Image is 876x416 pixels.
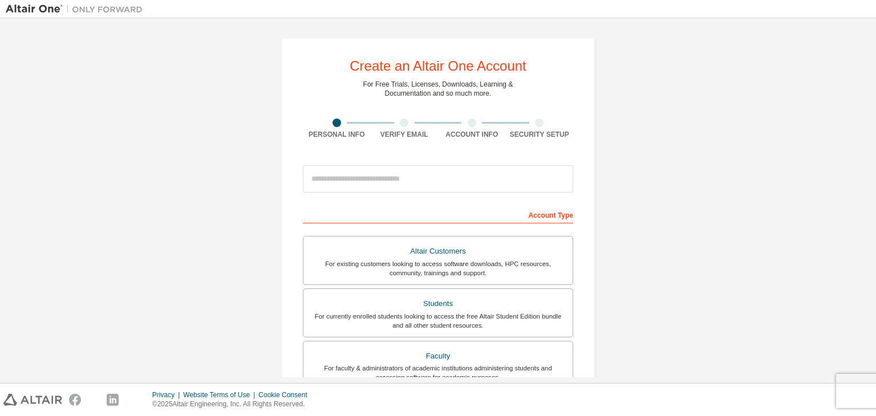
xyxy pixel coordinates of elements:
div: Create an Altair One Account [350,59,526,73]
img: Altair One [6,3,148,15]
div: Website Terms of Use [183,390,258,399]
div: Faculty [310,348,566,364]
div: Personal Info [303,130,371,139]
div: Account Info [438,130,506,139]
div: Verify Email [371,130,439,139]
div: Students [310,296,566,312]
div: Account Type [303,205,573,223]
div: For existing customers looking to access software downloads, HPC resources, community, trainings ... [310,259,566,278]
div: For Free Trials, Licenses, Downloads, Learning & Documentation and so much more. [363,80,513,98]
img: linkedin.svg [107,394,119,406]
img: facebook.svg [69,394,81,406]
div: Security Setup [506,130,574,139]
div: Altair Customers [310,243,566,259]
p: © 2025 Altair Engineering, Inc. All Rights Reserved. [152,399,314,409]
div: Privacy [152,390,183,399]
div: Cookie Consent [258,390,314,399]
img: altair_logo.svg [3,394,62,406]
div: For faculty & administrators of academic institutions administering students and accessing softwa... [310,364,566,382]
div: For currently enrolled students looking to access the free Altair Student Edition bundle and all ... [310,312,566,330]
